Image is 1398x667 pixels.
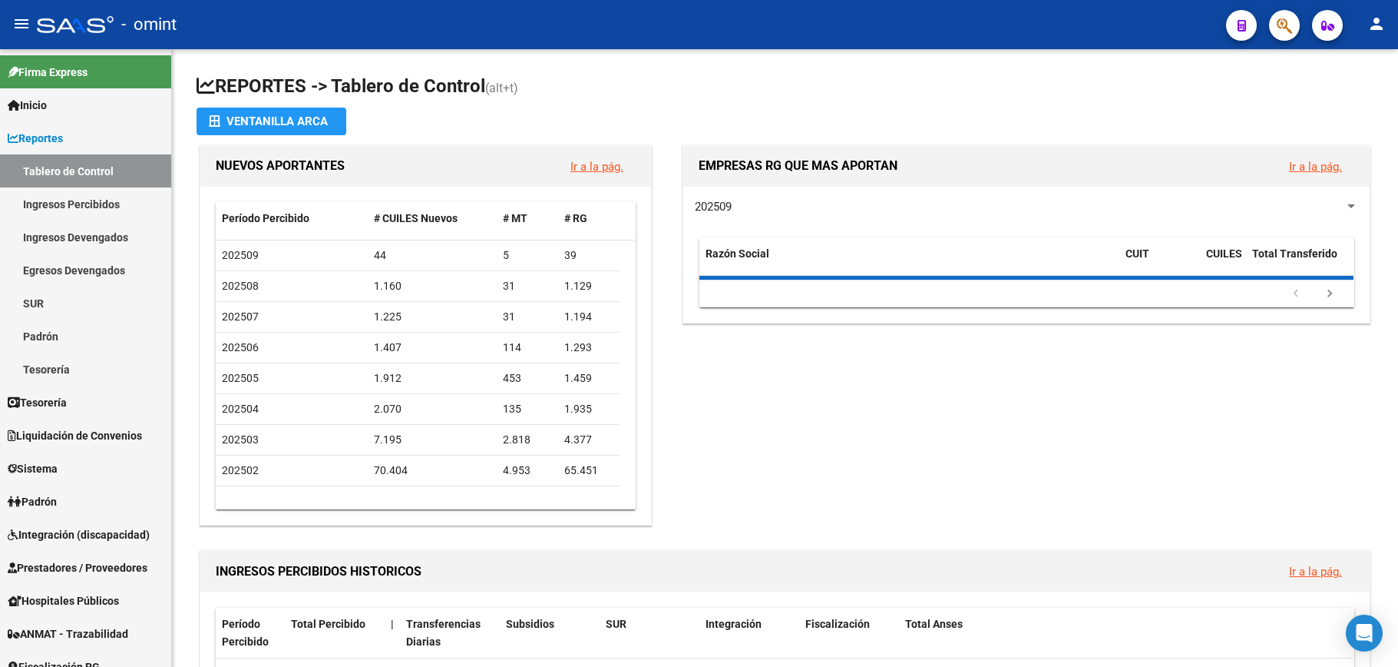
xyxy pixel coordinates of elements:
datatable-header-cell: Transferencias Diarias [400,608,500,659]
span: Total Percibido [291,618,365,630]
span: 202505 [222,372,259,384]
div: 44 [374,247,491,264]
div: 1.407 [374,339,491,357]
span: Padrón [8,493,57,510]
div: 4.377 [564,431,613,449]
mat-icon: menu [12,15,31,33]
span: EMPRESAS RG QUE MAS APORTAN [699,158,897,173]
span: 202506 [222,341,259,353]
div: 65.451 [564,462,613,480]
datatable-header-cell: Razón Social [699,237,1119,288]
a: Ir a la pág. [1289,160,1342,174]
div: 1.912 [374,370,491,387]
span: SUR [606,618,626,630]
div: Ventanilla ARCA [209,108,334,135]
datatable-header-cell: Integración [699,608,799,659]
span: | [391,618,394,630]
datatable-header-cell: CUIT [1119,237,1200,288]
a: Ir a la pág. [570,160,623,174]
span: 202504 [222,403,259,415]
div: 70.404 [374,462,491,480]
div: 4.953 [503,462,552,480]
datatable-header-cell: # MT [497,202,558,235]
span: 202507 [222,310,259,323]
span: Reportes [8,130,63,147]
button: Ir a la pág. [1277,557,1354,586]
datatable-header-cell: CUILES [1200,237,1246,288]
datatable-header-cell: | [385,608,400,659]
span: NUEVOS APORTANTES [216,158,345,173]
span: Período Percibido [222,618,269,648]
span: Fiscalización [805,618,870,630]
div: 1.935 [564,400,613,418]
div: 31 [503,308,552,326]
datatable-header-cell: Subsidios [500,608,600,659]
div: 31 [503,277,552,295]
h1: REPORTES -> Tablero de Control [197,74,1373,101]
div: 2.818 [503,431,552,449]
datatable-header-cell: Total Anses [899,608,1338,659]
div: 1.160 [374,277,491,295]
span: CUILES [1206,247,1242,260]
span: Prestadores / Proveedores [8,559,147,576]
div: 1.225 [374,308,491,326]
button: Ventanilla ARCA [197,108,346,135]
span: INGRESOS PERCIBIDOS HISTORICOS [216,564,421,579]
span: Total Transferido [1252,247,1337,260]
span: - omint [121,8,177,41]
div: 2.070 [374,400,491,418]
datatable-header-cell: Período Percibido [216,608,285,659]
div: 453 [503,370,552,387]
a: Ir a la pág. [1289,565,1342,579]
span: CUIT [1125,247,1149,260]
datatable-header-cell: Total Percibido [285,608,385,659]
span: ANMAT - Trazabilidad [8,626,128,642]
div: 39 [564,247,613,264]
span: Hospitales Públicos [8,592,119,609]
span: 202509 [695,200,732,214]
span: # RG [564,212,587,224]
span: Subsidios [506,618,554,630]
datatable-header-cell: Período Percibido [216,202,368,235]
span: Liquidación de Convenios [8,427,142,444]
div: 1.194 [564,308,613,326]
span: # MT [503,212,527,224]
span: 202503 [222,433,259,446]
datatable-header-cell: # CUILES Nuevos [368,202,497,235]
span: Total Anses [905,618,963,630]
span: 202509 [222,249,259,261]
a: go to previous page [1281,286,1310,303]
datatable-header-cell: Total Transferido [1246,237,1353,288]
span: # CUILES Nuevos [374,212,458,224]
span: Sistema [8,460,58,477]
span: Período Percibido [222,212,309,224]
span: Razón Social [706,247,769,260]
button: Ir a la pág. [1277,152,1354,181]
button: Ir a la pág. [558,152,636,181]
div: 114 [503,339,552,357]
div: 1.459 [564,370,613,387]
span: Transferencias Diarias [406,618,481,648]
a: go to next page [1315,286,1344,303]
span: Firma Express [8,64,88,81]
div: Open Intercom Messenger [1346,615,1383,652]
mat-icon: person [1367,15,1386,33]
span: Tesorería [8,394,67,411]
div: 1.293 [564,339,613,357]
span: Integración [706,618,762,630]
datatable-header-cell: Fiscalización [799,608,899,659]
span: Inicio [8,97,47,114]
div: 5 [503,247,552,264]
datatable-header-cell: SUR [600,608,699,659]
datatable-header-cell: # RG [558,202,620,235]
div: 1.129 [564,277,613,295]
span: 202508 [222,280,259,292]
div: 7.195 [374,431,491,449]
div: 135 [503,400,552,418]
span: 202502 [222,464,259,476]
span: (alt+t) [485,81,518,95]
span: Integración (discapacidad) [8,526,150,543]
